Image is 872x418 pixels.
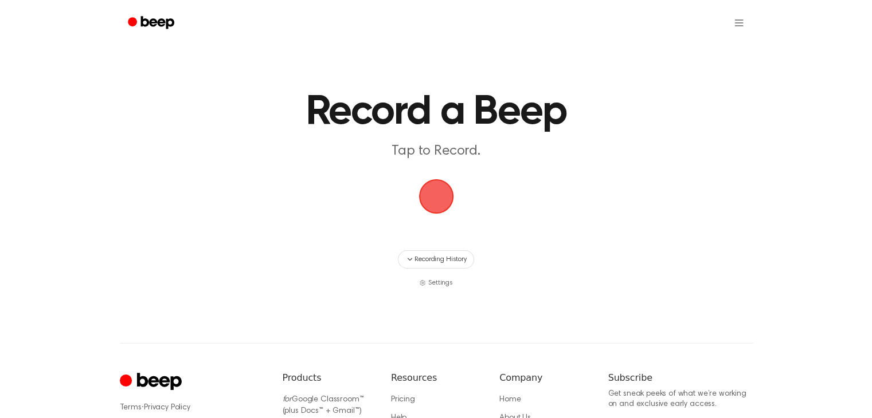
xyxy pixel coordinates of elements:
a: Cruip [120,371,185,393]
span: Recording History [415,254,466,265]
h6: Subscribe [608,371,753,385]
a: Privacy Policy [144,404,190,412]
h6: Products [283,371,373,385]
a: Terms [120,404,142,412]
a: Beep [120,12,185,34]
a: Home [499,396,521,404]
img: Beep Logo [419,179,453,214]
span: Settings [428,278,453,288]
button: Recording History [398,250,474,269]
p: Tap to Record. [216,142,656,161]
p: Get sneak peeks of what we’re working on and exclusive early access. [608,389,753,409]
h6: Company [499,371,589,385]
button: Open menu [725,9,753,37]
button: Settings [419,278,453,288]
h6: Resources [391,371,481,385]
div: · [120,402,264,413]
i: for [283,396,292,404]
a: forGoogle Classroom™ (plus Docs™ + Gmail™) [283,396,364,415]
a: Pricing [391,396,415,404]
h1: Record a Beep [143,92,730,133]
